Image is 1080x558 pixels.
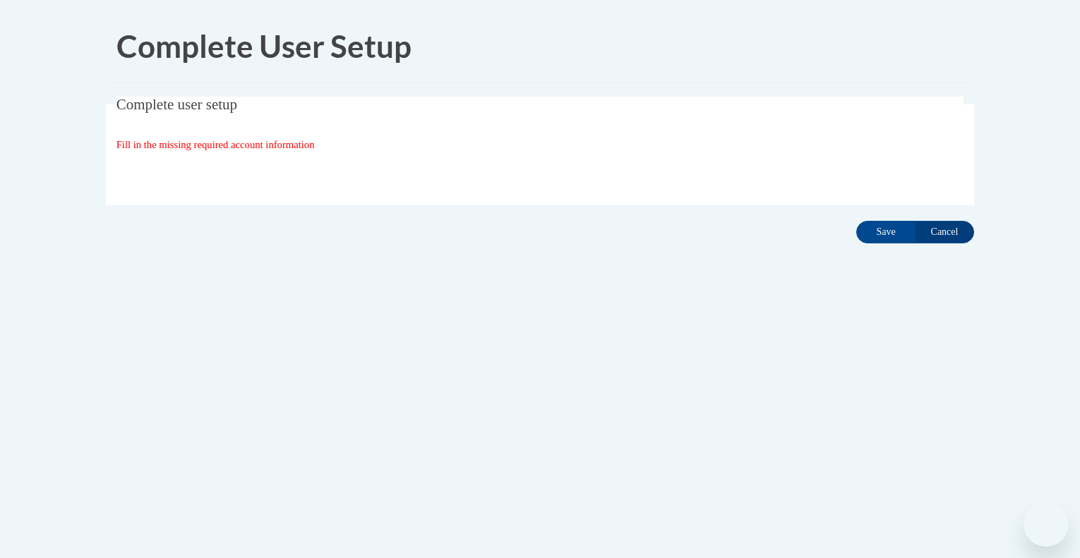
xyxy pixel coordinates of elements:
[116,139,315,150] span: Fill in the missing required account information
[116,28,412,64] span: Complete User Setup
[1024,502,1069,547] iframe: Button to launch messaging window
[116,96,237,113] span: Complete user setup
[856,221,916,243] input: Save
[915,221,974,243] input: Cancel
